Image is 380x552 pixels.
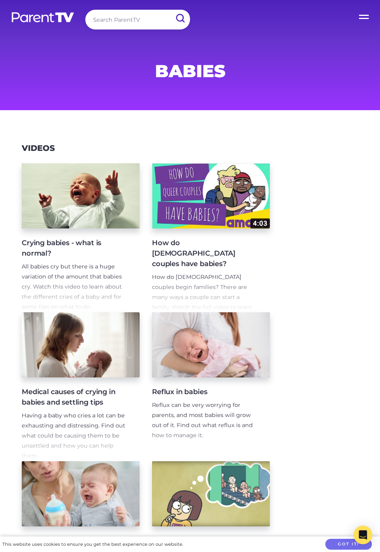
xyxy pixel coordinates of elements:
p: Having a baby who cries a lot can be exhausting and distressing. Find out what could be causing t... [22,411,127,461]
img: parenttv-logo-white.4c85aaf.svg [11,12,75,23]
p: How do [DEMOGRAPHIC_DATA] couples begin families? There are many ways a couple can start a family... [152,272,257,323]
h1: Babies [12,63,368,79]
p: All babies cry but there is a huge variation of the amount that babies cry. Watch this video to l... [22,262,127,312]
a: Reflux in babies Reflux can be very worrying for parents, and most babies will grow out of it. Fi... [152,312,270,461]
h3: Videos [22,144,55,153]
a: How do [DEMOGRAPHIC_DATA] couples have babies? How do [DEMOGRAPHIC_DATA] couples begin families? ... [152,163,270,312]
input: Submit [170,10,190,27]
input: Search ParentTV [85,10,190,29]
div: Open Intercom Messenger [354,526,372,544]
button: Got it! [325,539,372,550]
h4: Medical causes of crying in babies and settling tips [22,387,127,408]
p: Reflux can be very worrying for parents, and most babies will grow out of it. Find out what reflu... [152,400,257,441]
div: This website uses cookies to ensure you get the best experience on our website. [2,540,183,549]
a: Medical causes of crying in babies and settling tips Having a baby who cries a lot can be exhaust... [22,312,140,461]
h4: Reflux in babies [152,387,257,397]
h4: How do [DEMOGRAPHIC_DATA] couples have babies? [152,238,257,269]
a: Crying babies - what is normal? All babies cry but there is a huge variation of the amount that b... [22,163,140,312]
h4: Crying babies - what is normal? [22,238,127,259]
